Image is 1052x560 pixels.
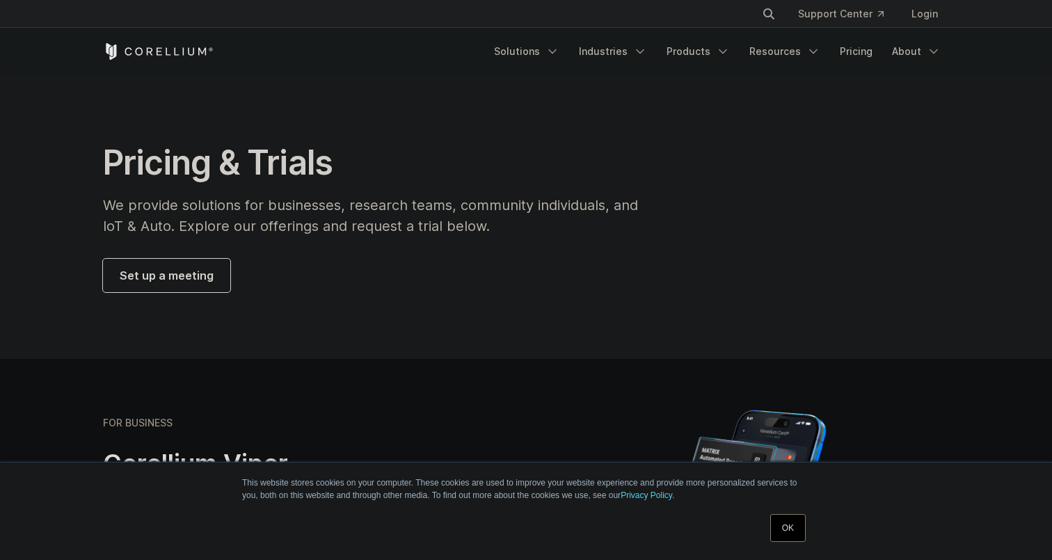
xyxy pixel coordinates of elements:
[103,259,230,292] a: Set up a meeting
[658,39,738,64] a: Products
[741,39,829,64] a: Resources
[770,514,806,542] a: OK
[900,1,949,26] a: Login
[745,1,949,26] div: Navigation Menu
[486,39,949,64] div: Navigation Menu
[621,490,674,500] a: Privacy Policy.
[103,195,657,237] p: We provide solutions for businesses, research teams, community individuals, and IoT & Auto. Explo...
[103,417,173,429] h6: FOR BUSINESS
[103,43,214,60] a: Corellium Home
[831,39,881,64] a: Pricing
[787,1,895,26] a: Support Center
[884,39,949,64] a: About
[486,39,568,64] a: Solutions
[242,477,810,502] p: This website stores cookies on your computer. These cookies are used to improve your website expe...
[120,267,214,284] span: Set up a meeting
[103,142,657,184] h1: Pricing & Trials
[103,448,459,479] h2: Corellium Viper
[756,1,781,26] button: Search
[571,39,655,64] a: Industries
